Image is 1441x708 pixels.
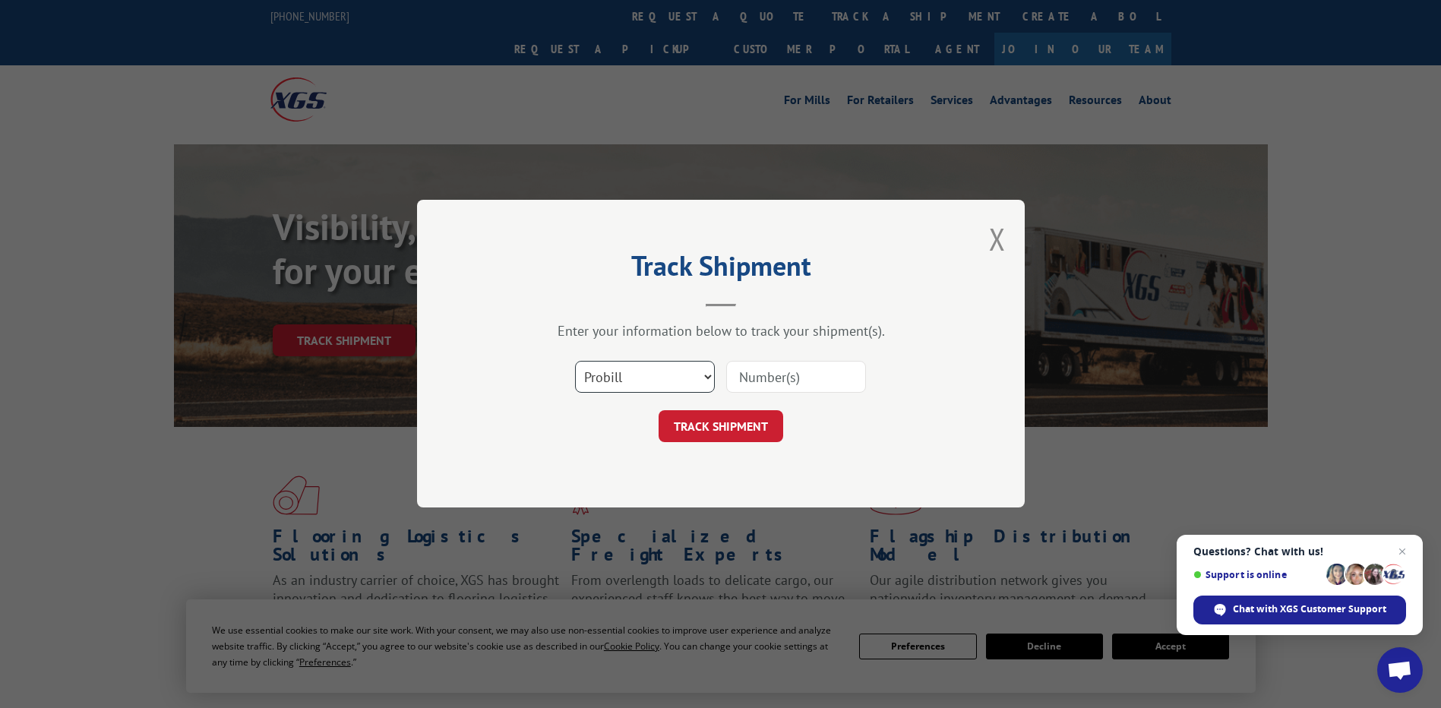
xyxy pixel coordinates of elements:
[1193,569,1321,580] span: Support is online
[493,255,949,284] h2: Track Shipment
[989,219,1006,259] button: Close modal
[493,323,949,340] div: Enter your information below to track your shipment(s).
[1193,596,1406,624] div: Chat with XGS Customer Support
[1233,602,1386,616] span: Chat with XGS Customer Support
[1393,542,1411,561] span: Close chat
[726,362,866,394] input: Number(s)
[659,411,783,443] button: TRACK SHIPMENT
[1193,545,1406,558] span: Questions? Chat with us!
[1377,647,1423,693] div: Open chat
